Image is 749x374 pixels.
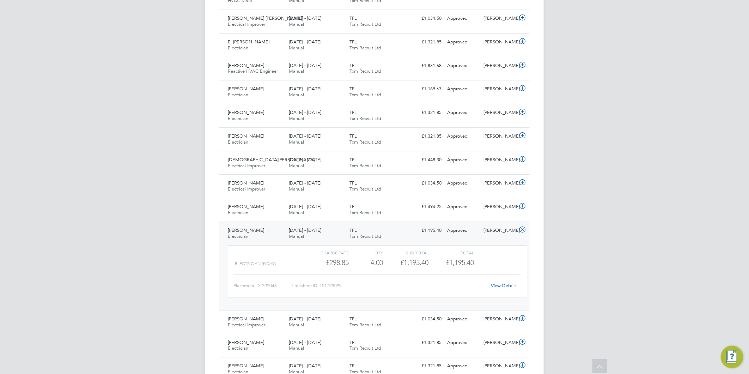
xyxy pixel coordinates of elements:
div: Charge rate [303,248,349,257]
div: [PERSON_NAME] [481,313,518,325]
span: TFL [350,109,357,115]
span: Electrician [228,92,248,98]
div: £1,494.25 [408,201,444,213]
div: Approved [444,131,481,142]
span: [DATE] - [DATE] [289,109,321,115]
div: [PERSON_NAME] [481,154,518,166]
div: [PERSON_NAME] [481,36,518,48]
div: [PERSON_NAME] [481,107,518,119]
div: QTY [349,248,383,257]
button: Engage Resource Center [721,346,743,368]
span: Manual [289,233,304,239]
span: Electrician [228,45,248,51]
span: TFL [350,180,357,186]
div: Approved [444,36,481,48]
span: TFL [350,133,357,139]
span: [PERSON_NAME] [228,62,264,68]
span: Electrical Improver [228,322,265,328]
span: [DATE] - [DATE] [289,157,321,163]
span: TFL [350,62,357,68]
div: Placement ID: 292048 [233,280,291,291]
div: [PERSON_NAME] [481,201,518,213]
span: [PERSON_NAME] [228,180,264,186]
span: [DATE] - [DATE] [289,62,321,68]
div: £1,321.85 [408,337,444,349]
div: [PERSON_NAME] [481,225,518,236]
div: [PERSON_NAME] [481,60,518,72]
span: Txm Recruit Ltd [350,115,382,121]
div: Approved [444,337,481,349]
span: [DATE] - [DATE] [289,339,321,345]
span: Electrician [228,210,248,216]
div: Approved [444,201,481,213]
span: Manual [289,115,304,121]
div: £1,448.30 [408,154,444,166]
span: Manual [289,45,304,51]
div: 4.00 [349,257,383,269]
span: Txm Recruit Ltd [350,322,382,328]
span: Manual [289,163,304,169]
div: Approved [444,177,481,189]
span: Manual [289,186,304,192]
div: [PERSON_NAME] [481,131,518,142]
div: £1,321.85 [408,36,444,48]
span: [DATE] - [DATE] [289,363,321,369]
div: Approved [444,13,481,24]
div: £1,321.85 [408,107,444,119]
div: £298.85 [303,257,349,269]
span: [PERSON_NAME] [228,204,264,210]
span: Txm Recruit Ltd [350,139,382,145]
div: £1,321.85 [408,360,444,372]
div: £1,831.68 [408,60,444,72]
span: [PERSON_NAME] [228,86,264,92]
span: El [PERSON_NAME] [228,39,269,45]
span: [PERSON_NAME] [228,109,264,115]
span: [PERSON_NAME] [228,339,264,345]
div: £1,195.40 [383,257,428,269]
span: [DATE] - [DATE] [289,204,321,210]
div: [PERSON_NAME] [481,83,518,95]
span: Manual [289,68,304,74]
span: Manual [289,345,304,351]
span: TFL [350,204,357,210]
span: Txm Recruit Ltd [350,21,382,27]
span: Electrician (£/day) [235,261,276,266]
div: Total [428,248,474,257]
div: £1,189.67 [408,83,444,95]
span: [PERSON_NAME] [PERSON_NAME] [228,15,302,21]
span: Txm Recruit Ltd [350,345,382,351]
span: Manual [289,322,304,328]
span: TFL [350,227,357,233]
div: [PERSON_NAME] [481,177,518,189]
span: [PERSON_NAME] [228,133,264,139]
span: [DATE] - [DATE] [289,133,321,139]
span: Electrician [228,139,248,145]
span: Electrician [228,345,248,351]
span: Txm Recruit Ltd [350,68,382,74]
span: [PERSON_NAME] [228,227,264,233]
span: Electrical Improver [228,186,265,192]
span: £1,195.40 [446,258,474,267]
div: [PERSON_NAME] [481,337,518,349]
span: [PERSON_NAME] [228,316,264,322]
span: Txm Recruit Ltd [350,92,382,98]
div: Approved [444,225,481,236]
span: [DATE] - [DATE] [289,39,321,45]
span: Manual [289,21,304,27]
span: TFL [350,363,357,369]
div: Approved [444,313,481,325]
span: [DATE] - [DATE] [289,15,321,21]
span: Txm Recruit Ltd [350,45,382,51]
span: [DATE] - [DATE] [289,180,321,186]
span: Txm Recruit Ltd [350,233,382,239]
span: TFL [350,316,357,322]
div: Timesheet ID: TS1793099 [291,280,487,291]
span: TFL [350,157,357,163]
div: Sub Total [383,248,428,257]
span: [PERSON_NAME] [228,363,264,369]
span: Txm Recruit Ltd [350,210,382,216]
span: Txm Recruit Ltd [350,163,382,169]
span: Electrician [228,115,248,121]
span: Manual [289,210,304,216]
a: View Details [491,283,517,289]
